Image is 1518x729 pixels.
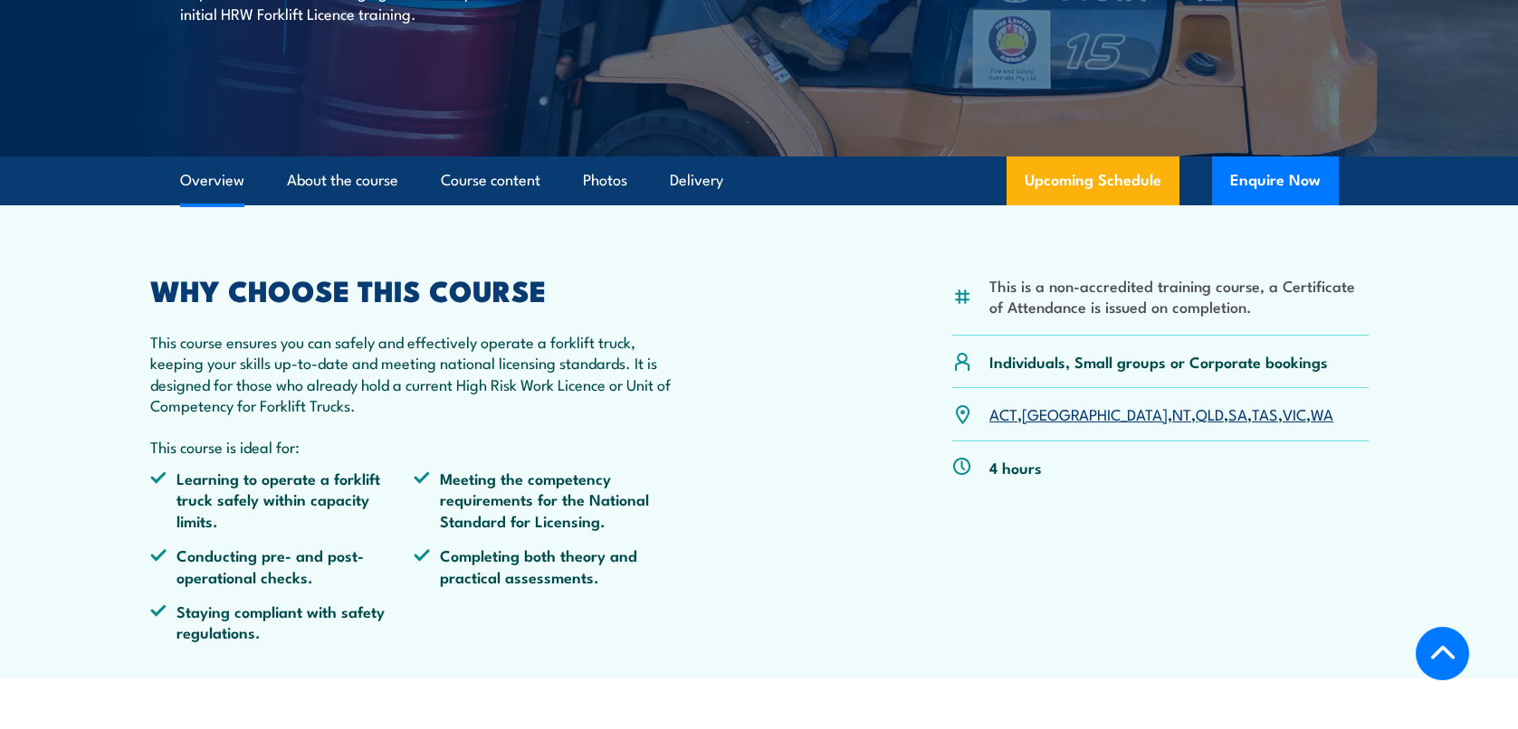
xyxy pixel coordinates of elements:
h2: WHY CHOOSE THIS COURSE [150,277,679,302]
a: ACT [989,402,1017,424]
button: Enquire Now [1212,156,1339,205]
a: Photos [583,156,627,204]
a: QLD [1196,402,1224,424]
li: Conducting pre- and post-operational checks. [150,544,415,587]
li: Meeting the competency requirements for the National Standard for Licensing. [414,468,678,531]
a: Course content [441,156,540,204]
li: Completing both theory and practical assessments. [414,544,678,587]
li: Staying compliant with safety regulations. [150,601,415,643]
p: 4 hours [989,457,1042,478]
a: NT [1172,402,1191,424]
li: Learning to operate a forklift truck safely within capacity limits. [150,468,415,531]
a: [GEOGRAPHIC_DATA] [1022,402,1168,424]
a: About the course [287,156,398,204]
p: Individuals, Small groups or Corporate bookings [989,351,1328,372]
a: Overview [180,156,244,204]
p: This course ensures you can safely and effectively operate a forklift truck, keeping your skills ... [150,331,679,416]
a: WA [1311,402,1333,424]
p: , , , , , , , [989,403,1333,424]
p: This course is ideal for: [150,436,679,457]
a: Delivery [670,156,723,204]
a: SA [1228,402,1247,424]
a: TAS [1252,402,1278,424]
a: VIC [1283,402,1306,424]
li: This is a non-accredited training course, a Certificate of Attendance is issued on completion. [989,275,1369,317]
a: Upcoming Schedule [1007,156,1179,205]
